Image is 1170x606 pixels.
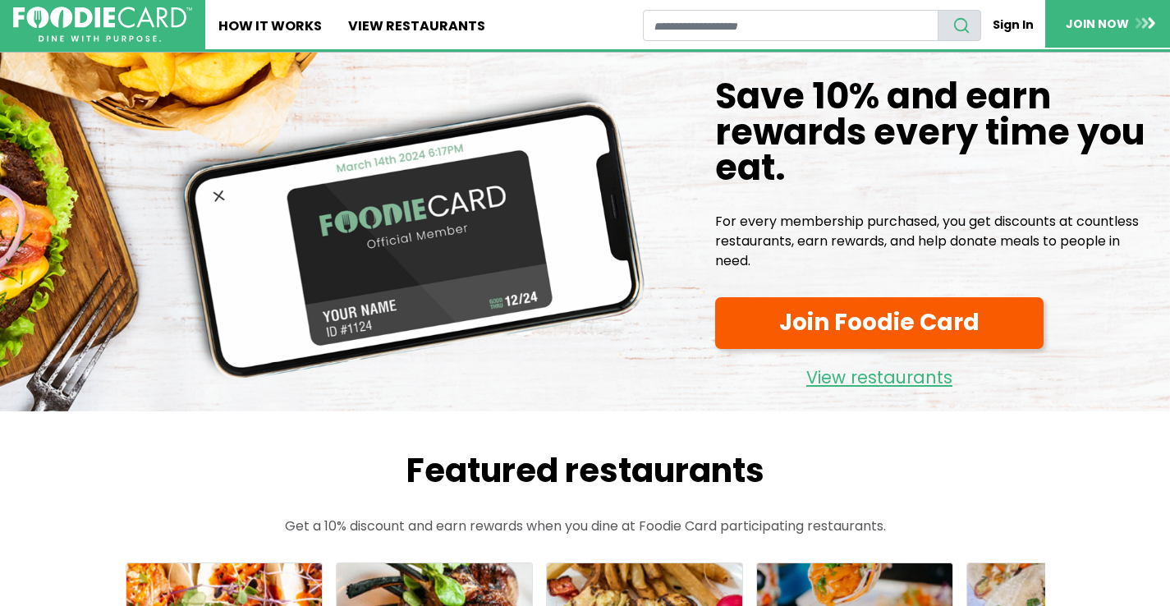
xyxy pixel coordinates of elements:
h2: Featured restaurants [93,451,1078,490]
img: FoodieCard; Eat, Drink, Save, Donate [13,7,192,43]
p: For every membership purchased, you get discounts at countless restaurants, earn rewards, and hel... [715,212,1157,271]
button: search [938,10,981,41]
a: Sign In [981,10,1045,40]
p: Get a 10% discount and earn rewards when you dine at Foodie Card participating restaurants. [93,516,1078,536]
a: Join Foodie Card [715,297,1044,349]
a: View restaurants [715,356,1044,392]
input: restaurant search [643,10,938,41]
h1: Save 10% and earn rewards every time you eat. [715,79,1157,186]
